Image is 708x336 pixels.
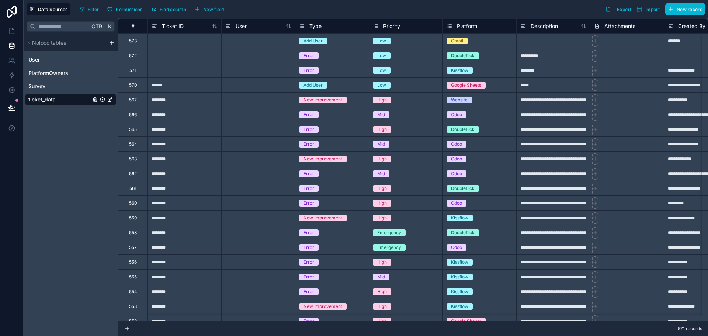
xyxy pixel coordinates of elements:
span: K [107,24,112,29]
div: DoubleTick [451,52,475,59]
div: Error [303,200,314,207]
span: Find column [160,7,186,12]
span: Attachments [604,22,635,30]
div: Low [377,52,386,59]
span: Priority [383,22,400,30]
div: High [377,318,387,325]
div: Kissflow [451,274,468,280]
div: Google Sheets [451,82,481,89]
div: High [377,126,387,133]
div: Add User [303,82,323,89]
div: Error [303,170,314,177]
div: Website [451,97,468,103]
span: Filter [88,7,99,12]
div: Google Sheets [451,318,481,325]
div: New Improvement [303,97,342,103]
div: 554 [129,289,137,295]
div: 552 [129,318,137,324]
div: 565 [129,127,137,132]
span: New field [203,7,224,12]
span: Data Sources [38,7,68,12]
div: Error [303,274,314,280]
span: Ticket ID [162,22,184,30]
div: Error [303,318,314,325]
div: Error [303,126,314,133]
div: Kissflow [451,288,468,295]
div: Kissflow [451,215,468,221]
div: 558 [129,230,137,236]
div: New Improvement [303,156,342,162]
button: Find column [148,4,189,15]
div: 559 [129,215,137,221]
span: User [236,22,247,30]
div: DoubleTick [451,185,475,192]
div: Odoo [451,156,462,162]
div: 573 [129,38,137,44]
div: # [124,23,142,29]
div: Odoo [451,141,462,148]
div: DoubleTick [451,229,475,236]
div: 556 [129,259,137,265]
div: Error [303,111,314,118]
div: Kissflow [451,259,468,266]
div: Kissflow [451,67,468,74]
div: Mid [377,274,385,280]
div: Mid [377,170,385,177]
span: Permissions [116,7,142,12]
div: DoubleTick [451,126,475,133]
div: Emergency [377,229,401,236]
span: Platform [457,22,477,30]
button: Filter [76,4,102,15]
span: New record [677,7,702,12]
span: Ctrl [91,22,106,31]
div: Mid [377,141,385,148]
div: Odoo [451,170,462,177]
div: Error [303,185,314,192]
button: Data Sources [27,3,70,15]
button: Permissions [104,4,145,15]
div: Add User [303,38,323,44]
div: Error [303,244,314,251]
div: High [377,288,387,295]
span: 571 records [678,326,702,332]
div: 571 [129,67,136,73]
div: 572 [129,53,137,59]
div: 555 [129,274,137,280]
div: New Improvement [303,303,342,310]
span: Description [531,22,558,30]
div: 566 [129,112,137,118]
div: Gmail [451,38,463,44]
div: Low [377,67,386,74]
div: 564 [129,141,137,147]
div: Low [377,82,386,89]
div: High [377,215,387,221]
div: New Improvement [303,215,342,221]
div: Error [303,259,314,266]
a: Permissions [104,4,148,15]
div: Odoo [451,244,462,251]
div: Error [303,52,314,59]
div: High [377,303,387,310]
div: Error [303,229,314,236]
div: High [377,259,387,266]
div: Error [303,141,314,148]
div: 562 [129,171,137,177]
button: Export [603,3,634,15]
div: Error [303,288,314,295]
div: Error [303,67,314,74]
div: 553 [129,304,137,309]
div: High [377,156,387,162]
div: Emergency [377,244,401,251]
div: 563 [129,156,137,162]
button: Import [634,3,662,15]
div: Low [377,38,386,44]
div: 570 [129,82,137,88]
div: 557 [129,245,137,250]
div: 561 [129,186,136,191]
button: New record [665,3,705,15]
span: Import [645,7,660,12]
span: Type [309,22,322,30]
div: 560 [129,200,137,206]
a: New record [662,3,705,15]
div: Kissflow [451,303,468,310]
